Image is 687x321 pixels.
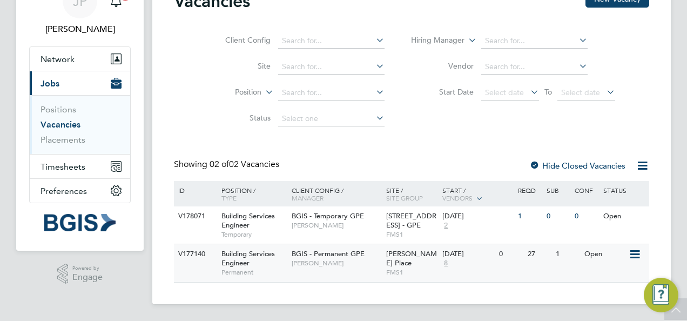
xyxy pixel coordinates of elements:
[485,88,524,97] span: Select date
[292,221,381,230] span: [PERSON_NAME]
[440,181,515,208] div: Start /
[41,104,76,115] a: Positions
[176,244,213,264] div: V177140
[278,111,385,126] input: Select one
[442,250,494,259] div: [DATE]
[278,59,385,75] input: Search for...
[481,34,588,49] input: Search for...
[544,181,572,199] div: Sub
[561,88,600,97] span: Select date
[221,230,286,239] span: Temporary
[29,23,131,36] span: Jasmin Padmore
[30,155,130,178] button: Timesheets
[41,119,80,130] a: Vacancies
[386,249,437,267] span: [PERSON_NAME] Place
[496,244,524,264] div: 0
[41,54,75,64] span: Network
[30,95,130,154] div: Jobs
[289,181,383,207] div: Client Config /
[57,264,103,284] a: Powered byEngage
[402,35,464,46] label: Hiring Manager
[292,249,365,258] span: BGIS - Permanent GPE
[72,264,103,273] span: Powered by
[210,159,229,170] span: 02 of
[208,61,271,71] label: Site
[30,179,130,203] button: Preferences
[386,193,423,202] span: Site Group
[292,211,364,220] span: BGIS - Temporary GPE
[221,211,275,230] span: Building Services Engineer
[386,211,436,230] span: [STREET_ADDRESS] - GPE
[644,278,678,312] button: Engage Resource Center
[412,61,474,71] label: Vendor
[442,212,513,221] div: [DATE]
[525,244,553,264] div: 27
[174,159,281,170] div: Showing
[44,214,116,231] img: bgis-logo-retina.png
[515,206,543,226] div: 1
[553,244,581,264] div: 1
[221,193,237,202] span: Type
[176,206,213,226] div: V178071
[41,186,87,196] span: Preferences
[601,181,648,199] div: Status
[176,181,213,199] div: ID
[481,59,588,75] input: Search for...
[199,87,261,98] label: Position
[386,230,437,239] span: FMS1
[601,206,648,226] div: Open
[541,85,555,99] span: To
[29,214,131,231] a: Go to home page
[383,181,440,207] div: Site /
[41,135,85,145] a: Placements
[278,34,385,49] input: Search for...
[529,160,625,171] label: Hide Closed Vacancies
[572,181,600,199] div: Conf
[30,47,130,71] button: Network
[582,244,629,264] div: Open
[412,87,474,97] label: Start Date
[210,159,279,170] span: 02 Vacancies
[442,193,473,202] span: Vendors
[221,268,286,277] span: Permanent
[213,181,289,207] div: Position /
[442,259,449,268] span: 8
[41,78,59,89] span: Jobs
[544,206,572,226] div: 0
[572,206,600,226] div: 0
[208,35,271,45] label: Client Config
[72,273,103,282] span: Engage
[292,259,381,267] span: [PERSON_NAME]
[386,268,437,277] span: FMS1
[208,113,271,123] label: Status
[41,162,85,172] span: Timesheets
[30,71,130,95] button: Jobs
[221,249,275,267] span: Building Services Engineer
[442,221,449,230] span: 2
[292,193,324,202] span: Manager
[515,181,543,199] div: Reqd
[278,85,385,101] input: Search for...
